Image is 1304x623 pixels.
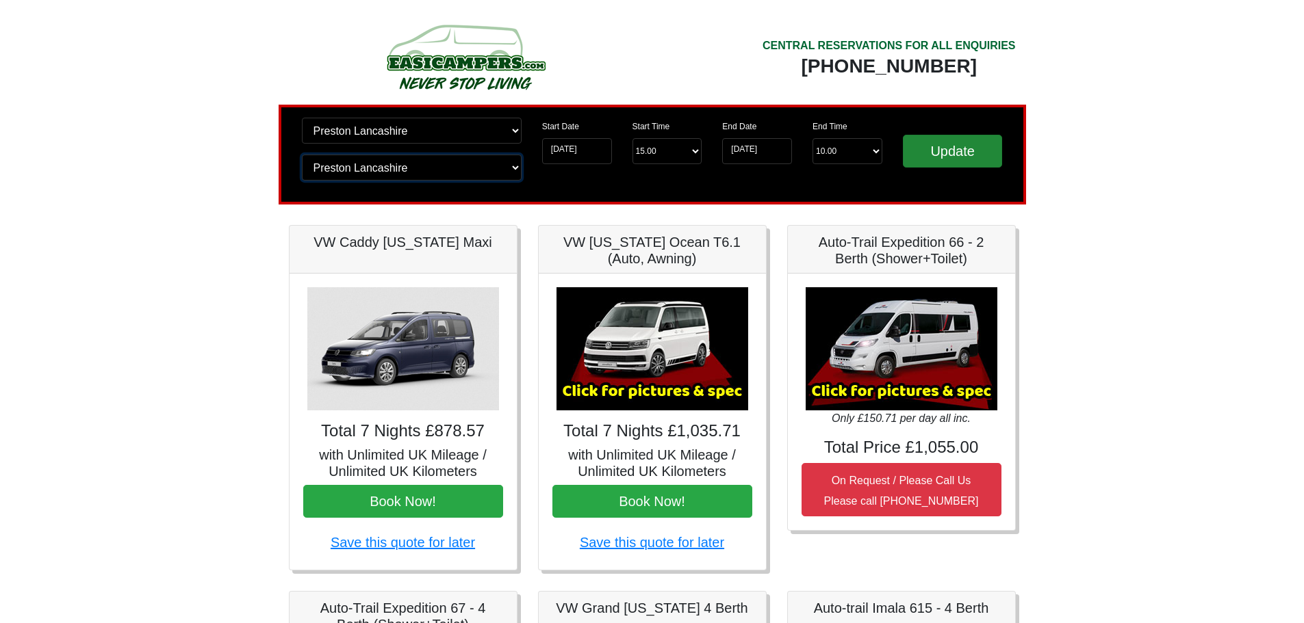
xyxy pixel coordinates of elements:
img: VW Caddy California Maxi [307,287,499,410]
label: Start Date [542,120,579,133]
input: Update [903,135,1003,168]
a: Save this quote for later [580,535,724,550]
img: Auto-Trail Expedition 66 - 2 Berth (Shower+Toilet) [806,287,997,410]
button: Book Now! [303,485,503,518]
label: End Time [813,120,847,133]
button: Book Now! [552,485,752,518]
h5: Auto-trail Imala 615 - 4 Berth [802,600,1001,616]
h4: Total 7 Nights £878.57 [303,421,503,441]
h4: Total Price £1,055.00 [802,438,1001,458]
button: On Request / Please Call UsPlease call [PHONE_NUMBER] [802,463,1001,516]
h4: Total 7 Nights £1,035.71 [552,421,752,441]
label: End Date [722,120,756,133]
h5: Auto-Trail Expedition 66 - 2 Berth (Shower+Toilet) [802,234,1001,267]
a: Save this quote for later [331,535,475,550]
div: CENTRAL RESERVATIONS FOR ALL ENQUIRIES [763,38,1016,54]
h5: VW [US_STATE] Ocean T6.1 (Auto, Awning) [552,234,752,267]
h5: with Unlimited UK Mileage / Unlimited UK Kilometers [303,447,503,479]
label: Start Time [632,120,670,133]
i: Only £150.71 per day all inc. [832,412,971,424]
img: campers-checkout-logo.png [335,19,596,94]
input: Start Date [542,138,612,164]
input: Return Date [722,138,792,164]
h5: VW Caddy [US_STATE] Maxi [303,234,503,250]
img: VW California Ocean T6.1 (Auto, Awning) [557,287,748,410]
div: [PHONE_NUMBER] [763,54,1016,79]
small: On Request / Please Call Us Please call [PHONE_NUMBER] [824,475,979,507]
h5: VW Grand [US_STATE] 4 Berth [552,600,752,616]
h5: with Unlimited UK Mileage / Unlimited UK Kilometers [552,447,752,479]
